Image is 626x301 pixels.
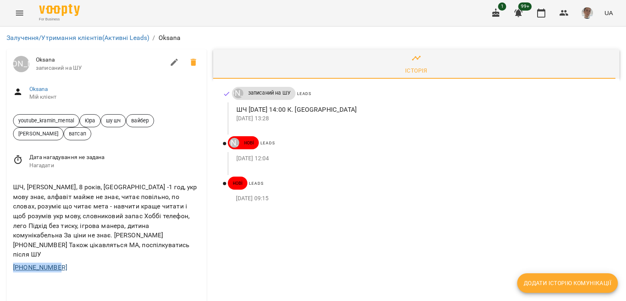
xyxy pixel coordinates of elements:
[518,2,532,11] span: 99+
[39,4,80,16] img: Voopty Logo
[13,56,29,72] a: [PERSON_NAME]
[498,2,506,11] span: 1
[243,89,295,97] span: записаний на ШУ
[11,181,202,261] div: ШЧ, [PERSON_NAME], 8 років, [GEOGRAPHIC_DATA] -1 год, укр мову знає, алфавіт майже не знає, читає...
[39,17,80,22] span: For Business
[239,139,259,146] span: нові
[236,115,606,123] p: [DATE] 13:28
[64,130,91,137] span: ватсап
[524,278,611,288] span: Додати історію комунікації
[7,33,619,43] nav: breadcrumb
[234,89,243,98] div: Юрій Тимочко
[101,117,126,124] span: шу шч
[36,64,165,72] span: записаний на ШУ
[159,33,181,43] p: Oksana
[228,179,248,187] span: нові
[604,9,613,17] span: UA
[36,56,165,64] span: Oksana
[236,195,606,203] p: [DATE] 09:15
[297,91,311,96] span: Leads
[405,66,428,75] div: Історія
[260,141,275,145] span: Leads
[29,162,200,170] span: Нагадати
[13,56,29,72] div: Юрій Тимочко
[601,5,616,20] button: UA
[7,34,149,42] a: Залучення/Утримання клієнтів(Активні Leads)
[29,86,48,92] a: Oksana
[29,93,200,101] span: Мій клієнт
[232,89,243,98] a: [PERSON_NAME]
[13,117,79,124] span: youtube_kramin_mental
[236,155,606,163] p: [DATE] 12:04
[249,181,263,186] span: Leads
[229,138,239,148] div: Юрій Тимочко
[126,117,154,124] span: вайбер
[152,33,155,43] li: /
[29,153,200,162] span: Дата нагадування не задана
[10,3,29,23] button: Menu
[80,117,100,124] span: Юра
[13,263,67,271] a: [PHONE_NUMBER]
[582,7,593,19] img: 4dd45a387af7859874edf35ff59cadb1.jpg
[13,130,63,137] span: [PERSON_NAME]
[228,138,239,148] a: [PERSON_NAME]
[236,105,606,115] p: ШЧ [DATE] 14:00 К. [GEOGRAPHIC_DATA]
[517,273,618,293] button: Додати історію комунікації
